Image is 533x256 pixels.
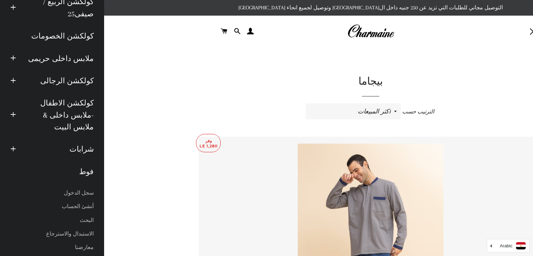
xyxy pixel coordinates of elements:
[5,227,99,241] a: الاستبدال والاسترجاع
[5,161,99,183] a: فوط
[500,244,513,248] i: Arabic
[5,186,99,200] a: سجل الدخول
[21,70,99,92] a: كولكشن الرجالى
[491,242,526,249] a: Arabic
[402,109,434,115] span: الترتيب حسب
[21,92,99,138] a: كولكشن الاطفال -ملابس داخلى & ملابس البيت
[5,200,99,213] a: أنشئ الحساب
[347,24,394,39] img: Charmaine Egypt
[21,138,99,160] a: شرابات
[196,134,220,152] p: وفر LE 1,280
[5,214,99,227] a: البحث
[21,48,99,70] a: ملابس داخلى حريمى
[5,25,99,47] a: كولكشن الخصومات
[5,241,99,254] a: معارضنا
